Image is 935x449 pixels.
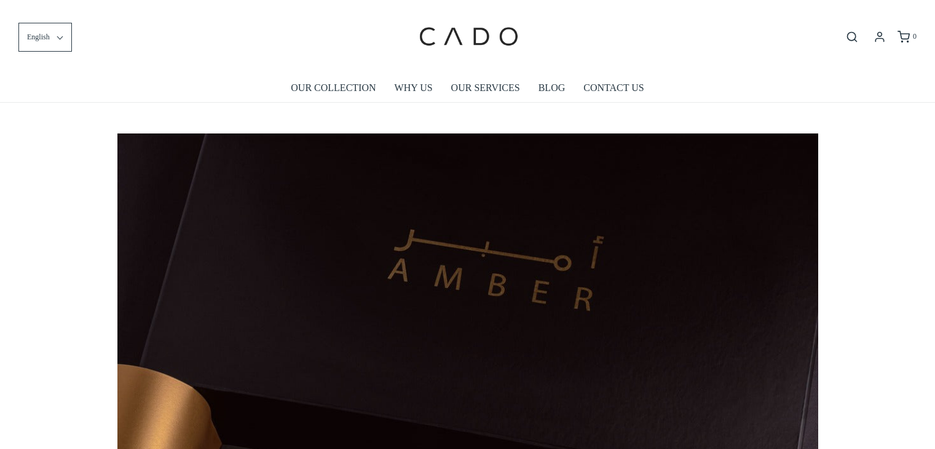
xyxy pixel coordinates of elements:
[896,31,917,43] a: 0
[18,23,72,52] button: English
[291,74,376,102] a: OUR COLLECTION
[841,30,863,44] button: Open search bar
[539,74,566,102] a: BLOG
[583,74,644,102] a: CONTACT US
[913,32,917,41] span: 0
[395,74,433,102] a: WHY US
[451,74,520,102] a: OUR SERVICES
[27,31,50,43] span: English
[416,9,520,65] img: cadogifting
